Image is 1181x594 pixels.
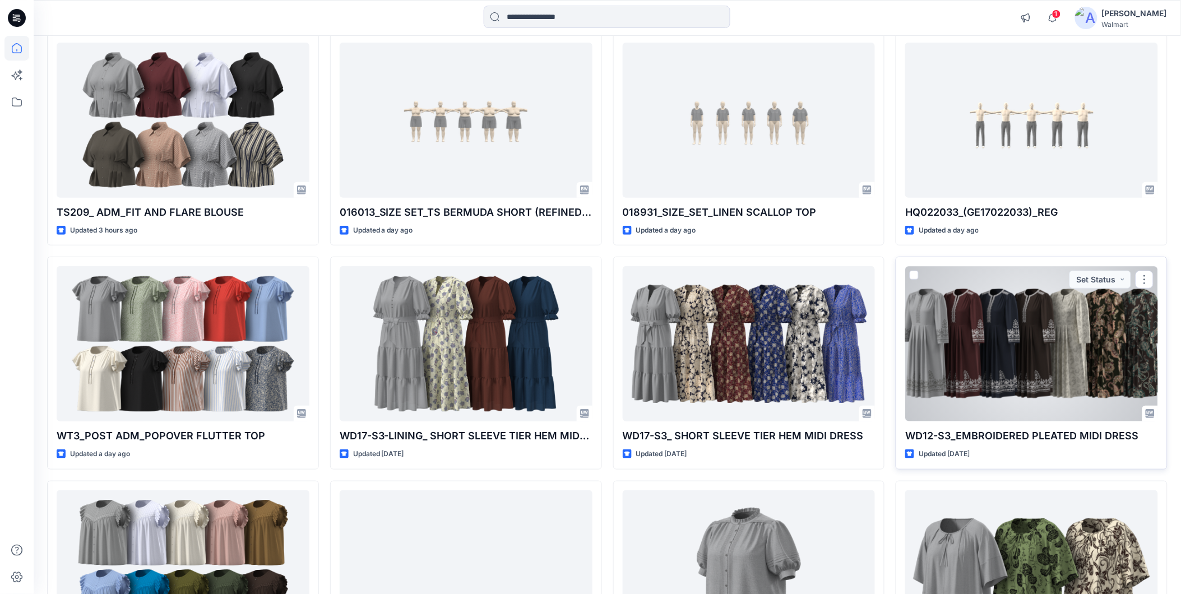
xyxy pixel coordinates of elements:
a: 016013_SIZE SET_TS BERMUDA SHORT (REFINED LINEN SHORT) [340,43,592,198]
p: TS209_ ADM_FIT AND FLARE BLOUSE [57,205,309,220]
p: HQ022033_(GE17022033)_REG [905,205,1158,220]
p: WD17-S3-LINING_ SHORT SLEEVE TIER HEM MIDI DRESS [340,428,592,444]
div: Walmart [1102,20,1167,29]
a: TS209_ ADM_FIT AND FLARE BLOUSE [57,43,309,198]
p: Updated [DATE] [919,448,970,460]
p: Updated a day ago [919,225,979,236]
a: WD12-S3_EMBROIDERED PLEATED MIDI DRESS [905,266,1158,421]
img: avatar [1075,7,1097,29]
span: 1 [1052,10,1061,18]
p: WD17-S3_ SHORT SLEEVE TIER HEM MIDI DRESS [623,428,876,444]
p: 016013_SIZE SET_TS BERMUDA SHORT (REFINED LINEN SHORT) [340,205,592,220]
p: Updated [DATE] [636,448,687,460]
a: 018931_SIZE_SET_LINEN SCALLOP TOP [623,43,876,198]
p: Updated a day ago [70,448,130,460]
a: WD17-S3_ SHORT SLEEVE TIER HEM MIDI DRESS [623,266,876,421]
p: Updated [DATE] [353,448,404,460]
a: WD17-S3-LINING_ SHORT SLEEVE TIER HEM MIDI DRESS [340,266,592,421]
div: [PERSON_NAME] [1102,7,1167,20]
p: WT3_POST ADM_POPOVER FLUTTER TOP [57,428,309,444]
p: Updated 3 hours ago [70,225,137,236]
p: WD12-S3_EMBROIDERED PLEATED MIDI DRESS [905,428,1158,444]
a: HQ022033_(GE17022033)_REG [905,43,1158,198]
p: 018931_SIZE_SET_LINEN SCALLOP TOP [623,205,876,220]
p: Updated a day ago [636,225,696,236]
a: WT3_POST ADM_POPOVER FLUTTER TOP [57,266,309,421]
p: Updated a day ago [353,225,413,236]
